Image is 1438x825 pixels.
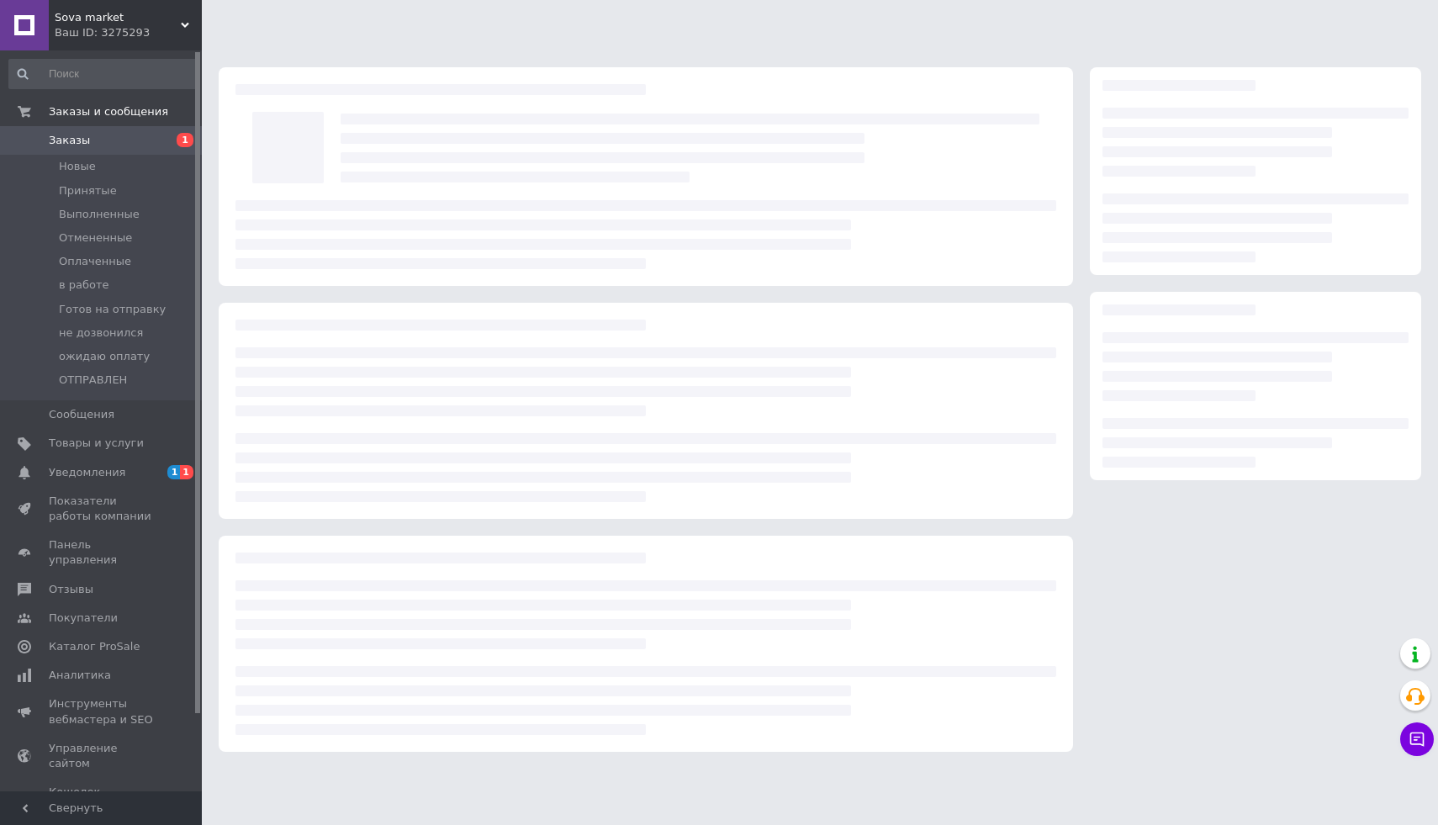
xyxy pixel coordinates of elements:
[59,183,117,198] span: Принятые
[180,465,193,479] span: 1
[59,230,132,246] span: Отмененные
[49,741,156,771] span: Управление сайтом
[59,373,127,388] span: ОТПРАВЛЕН
[59,278,109,293] span: в работе
[49,133,90,148] span: Заказы
[59,159,96,174] span: Новые
[49,668,111,683] span: Аналитика
[55,25,202,40] div: Ваш ID: 3275293
[49,696,156,727] span: Инструменты вебмастера и SEO
[59,325,143,341] span: не дозвонился
[49,407,114,422] span: Сообщения
[59,302,166,317] span: Готов на отправку
[49,494,156,524] span: Показатели работы компании
[49,465,125,480] span: Уведомления
[1400,722,1434,756] button: Чат с покупателем
[59,254,131,269] span: Оплаченные
[59,207,140,222] span: Выполненные
[167,465,181,479] span: 1
[49,639,140,654] span: Каталог ProSale
[177,133,193,147] span: 1
[8,59,198,89] input: Поиск
[49,582,93,597] span: Отзывы
[49,104,168,119] span: Заказы и сообщения
[59,349,150,364] span: ожидаю оплату
[49,537,156,568] span: Панель управления
[49,436,144,451] span: Товары и услуги
[49,785,156,815] span: Кошелек компании
[55,10,181,25] span: Sova market
[49,611,118,626] span: Покупатели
